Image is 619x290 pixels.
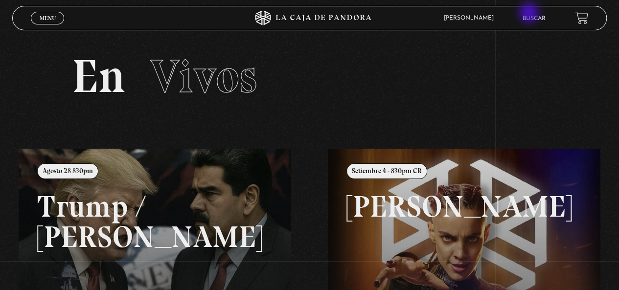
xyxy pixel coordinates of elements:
[575,11,588,24] a: View your shopping cart
[72,53,548,100] h2: En
[40,15,56,21] span: Menu
[150,48,257,104] span: Vivos
[523,16,546,22] a: Buscar
[36,23,59,30] span: Cerrar
[439,15,504,21] span: [PERSON_NAME]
